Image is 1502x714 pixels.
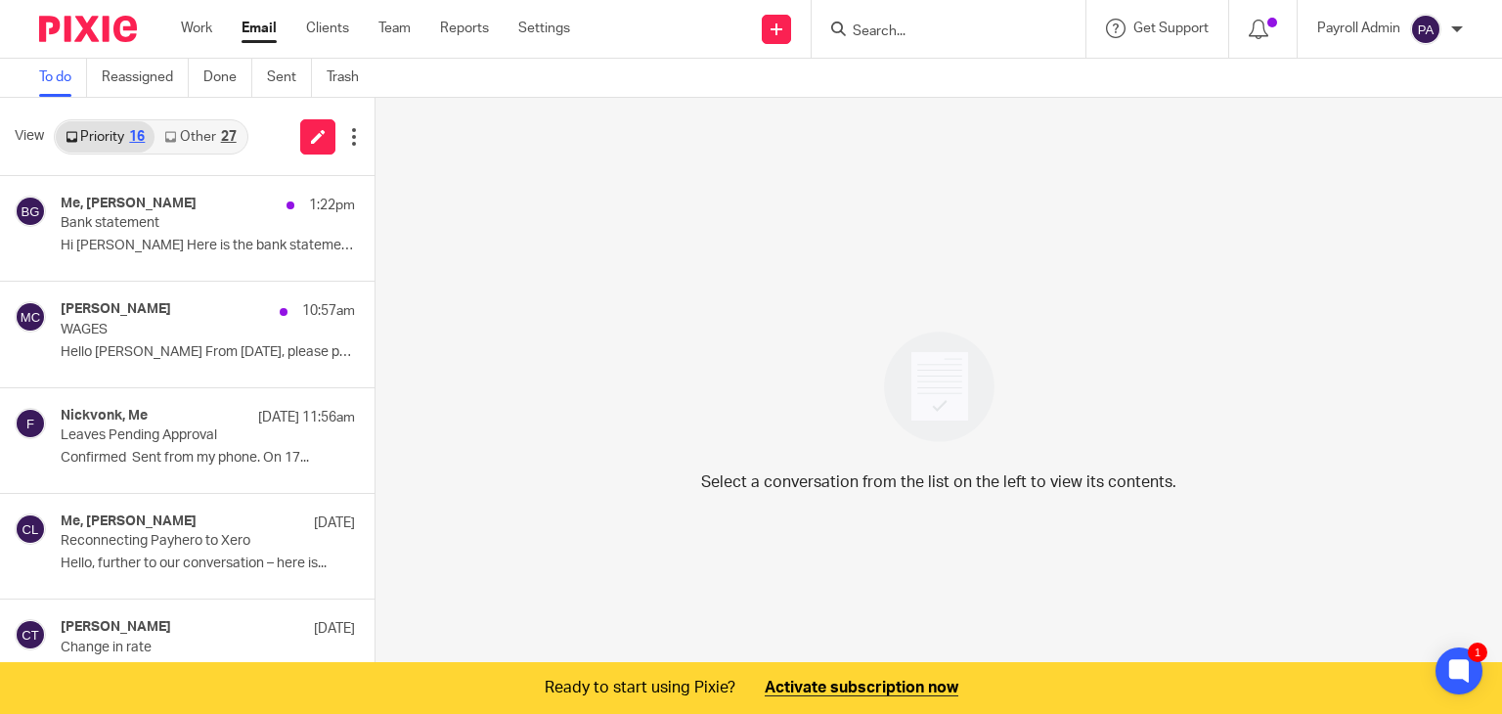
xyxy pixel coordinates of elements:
[61,450,355,467] p: Confirmed Sent from my phone. On 17...
[851,23,1027,41] input: Search
[39,16,137,42] img: Pixie
[221,130,237,144] div: 27
[15,126,44,147] span: View
[61,556,355,572] p: Hello, further to our conversation – here is...
[61,408,148,424] h4: Nickvonk, Me
[309,196,355,215] p: 1:22pm
[1410,14,1441,45] img: svg%3E
[1468,643,1487,662] div: 1
[258,408,355,427] p: [DATE] 11:56am
[1317,19,1400,38] p: Payroll Admin
[39,59,87,97] a: To do
[155,121,245,153] a: Other27
[15,196,46,227] img: svg%3E
[242,19,277,38] a: Email
[15,619,46,650] img: svg%3E
[61,533,296,550] p: Reconnecting Payhero to Xero
[15,513,46,545] img: svg%3E
[61,238,355,254] p: Hi [PERSON_NAME] Here is the bank statement ...
[102,59,189,97] a: Reassigned
[327,59,374,97] a: Trash
[61,301,171,318] h4: [PERSON_NAME]
[61,344,355,361] p: Hello [PERSON_NAME] From [DATE], please pay the...
[61,215,296,232] p: Bank statement
[871,319,1007,455] img: image
[1133,22,1209,35] span: Get Support
[181,19,212,38] a: Work
[378,19,411,38] a: Team
[203,59,252,97] a: Done
[61,619,171,636] h4: [PERSON_NAME]
[129,130,145,144] div: 16
[440,19,489,38] a: Reports
[15,408,46,439] img: svg%3E
[61,640,296,656] p: Change in rate
[61,427,296,444] p: Leaves Pending Approval
[314,619,355,639] p: [DATE]
[302,301,355,321] p: 10:57am
[314,513,355,533] p: [DATE]
[518,19,570,38] a: Settings
[267,59,312,97] a: Sent
[61,322,296,338] p: WAGES
[701,470,1176,494] p: Select a conversation from the list on the left to view its contents.
[61,513,197,530] h4: Me, [PERSON_NAME]
[56,121,155,153] a: Priority16
[306,19,349,38] a: Clients
[61,196,197,212] h4: Me, [PERSON_NAME]
[15,301,46,333] img: svg%3E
